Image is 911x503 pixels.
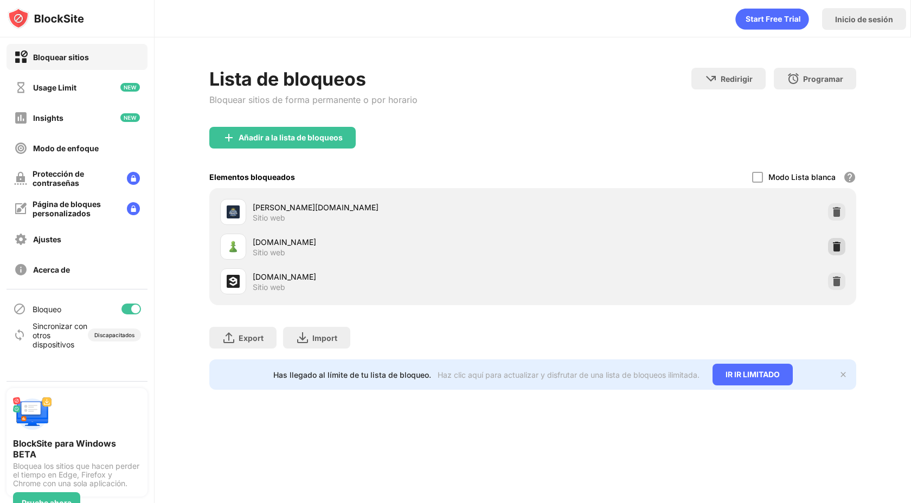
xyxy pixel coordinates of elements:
img: new-icon.svg [120,113,140,122]
img: new-icon.svg [120,83,140,92]
img: password-protection-off.svg [14,172,27,185]
div: Página de bloques personalizados [33,199,118,218]
div: Protección de contraseñas [33,169,118,188]
div: Haz clic aquí para actualizar y disfrutar de una lista de bloqueos ilimitada. [438,370,700,379]
div: Bloqueo [33,305,61,314]
div: Redirigir [721,74,753,83]
img: about-off.svg [14,263,28,276]
img: push-desktop.svg [13,395,52,434]
img: customize-block-page-off.svg [14,202,27,215]
img: x-button.svg [839,370,848,379]
div: Bloquea los sitios que hacen perder el tiempo en Edge, Firefox y Chrome con una sola aplicación. [13,462,141,488]
div: Sincronizar con otros dispositivos [33,321,88,349]
img: blocking-icon.svg [13,302,26,315]
div: Discapacitados [94,332,134,338]
img: favicons [227,240,240,253]
div: Import [312,333,337,343]
div: Lista de bloqueos [209,68,418,90]
div: Acerca de [33,265,70,274]
img: lock-menu.svg [127,202,140,215]
div: Modo Lista blanca [768,172,836,182]
div: BlockSite para Windows BETA [13,438,141,460]
div: Sitio web [253,248,285,257]
img: favicons [227,205,240,218]
div: Modo de enfoque [33,144,99,153]
div: Insights [33,113,63,122]
div: [PERSON_NAME][DOMAIN_NAME] [253,202,533,213]
div: [DOMAIN_NAME] [253,236,533,248]
img: focus-off.svg [14,141,28,155]
div: Ajustes [33,235,61,244]
div: Bloquear sitios [33,53,89,62]
div: Export [239,333,264,343]
img: settings-off.svg [14,233,28,246]
img: logo-blocksite.svg [8,8,84,29]
div: Elementos bloqueados [209,172,295,182]
div: Sitio web [253,282,285,292]
img: sync-icon.svg [13,328,26,341]
div: animation [735,8,809,30]
div: Añadir a la lista de bloqueos [239,133,343,142]
img: lock-menu.svg [127,172,140,185]
div: [DOMAIN_NAME] [253,271,533,282]
div: Sitio web [253,213,285,223]
div: IR IR LIMITADO [713,364,793,385]
div: Programar [803,74,843,83]
div: Inicio de sesión [835,15,893,24]
img: favicons [227,275,240,288]
div: Has llegado al límite de tu lista de bloqueo. [273,370,431,379]
img: block-on.svg [14,50,28,64]
img: time-usage-off.svg [14,81,28,94]
div: Bloquear sitios de forma permanente o por horario [209,94,418,105]
div: Usage Limit [33,83,76,92]
img: insights-off.svg [14,111,28,125]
